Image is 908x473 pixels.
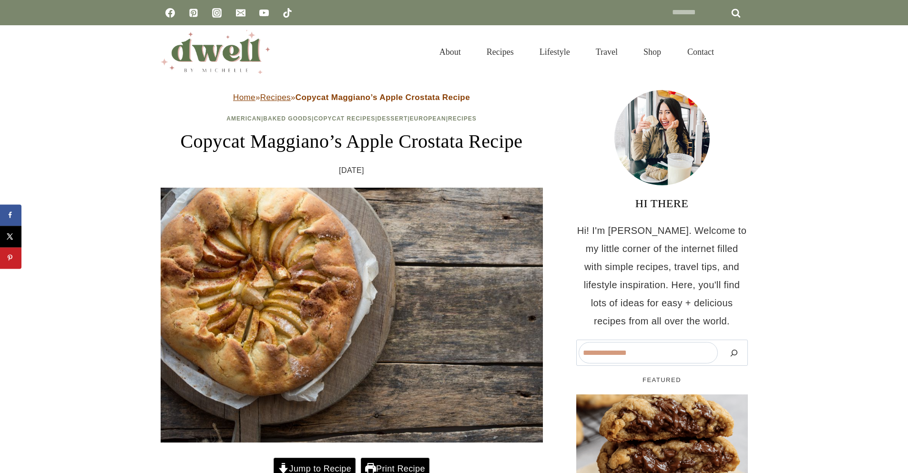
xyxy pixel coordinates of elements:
[226,115,261,122] a: American
[314,115,375,122] a: Copycat Recipes
[296,93,470,102] strong: Copycat Maggiano’s Apple Crostata Recipe
[339,163,364,178] time: [DATE]
[263,115,312,122] a: Baked Goods
[576,195,748,212] h3: HI THERE
[226,115,476,122] span: | | | | |
[674,35,727,69] a: Contact
[427,35,726,69] nav: Primary Navigation
[184,3,203,22] a: Pinterest
[474,35,527,69] a: Recipes
[377,115,408,122] a: Dessert
[448,115,477,122] a: Recipes
[278,3,297,22] a: TikTok
[427,35,474,69] a: About
[161,188,543,443] img: freshly baked apple crostata, flat lay, rustic background
[161,30,270,74] img: DWELL by michelle
[255,3,274,22] a: YouTube
[723,342,745,363] button: Search
[576,375,748,385] h5: FEATURED
[260,93,291,102] a: Recipes
[233,93,255,102] a: Home
[527,35,583,69] a: Lifestyle
[231,3,250,22] a: Email
[161,3,180,22] a: Facebook
[631,35,674,69] a: Shop
[233,93,470,102] span: » »
[732,44,748,60] button: View Search Form
[207,3,226,22] a: Instagram
[576,221,748,330] p: Hi! I'm [PERSON_NAME]. Welcome to my little corner of the internet filled with simple recipes, tr...
[583,35,631,69] a: Travel
[161,127,543,156] h1: Copycat Maggiano’s Apple Crostata Recipe
[410,115,446,122] a: European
